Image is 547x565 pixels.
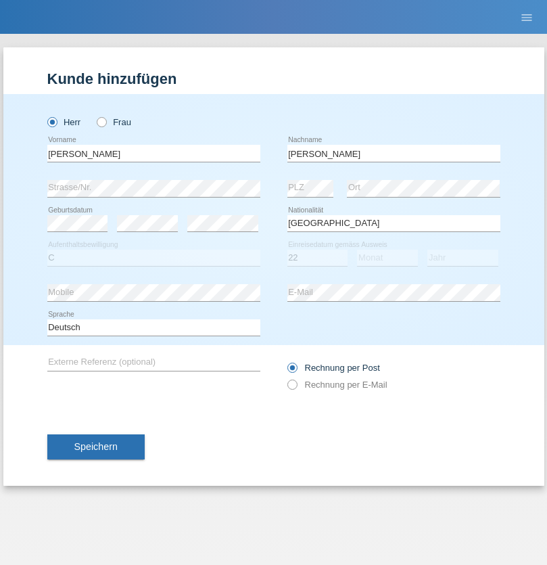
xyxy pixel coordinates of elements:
label: Frau [97,117,131,127]
a: menu [513,13,540,21]
input: Frau [97,117,105,126]
label: Herr [47,117,81,127]
button: Speichern [47,434,145,460]
span: Speichern [74,441,118,452]
i: menu [520,11,533,24]
input: Rechnung per Post [287,363,296,380]
h1: Kunde hinzufügen [47,70,500,87]
input: Rechnung per E-Mail [287,380,296,397]
label: Rechnung per Post [287,363,380,373]
input: Herr [47,117,56,126]
label: Rechnung per E-Mail [287,380,387,390]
